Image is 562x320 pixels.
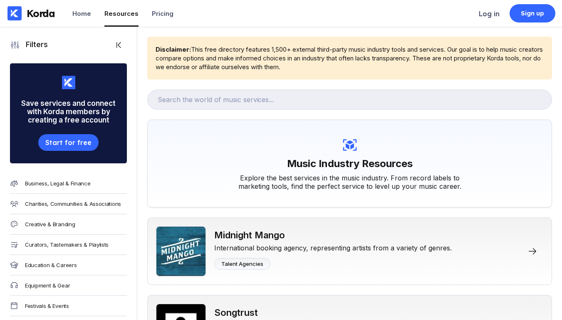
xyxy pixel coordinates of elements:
[521,9,545,17] div: Sign up
[147,90,552,110] input: Search the world of music services...
[156,45,544,71] div: This free directory features 1,500+ external third-party music industry tools and services. Our g...
[10,89,127,134] div: Save services and connect with Korda members by creating a free account
[10,296,127,316] a: Festivals & Events
[152,10,173,17] div: Pricing
[10,255,127,275] a: Education & Careers
[156,226,206,276] img: Midnight Mango
[214,307,376,318] div: Songtrust
[10,275,127,296] a: Equipment & Gear
[510,4,555,22] a: Sign up
[221,260,263,267] div: Talent Agencies
[20,40,48,50] div: Filters
[479,10,500,18] div: Log in
[25,221,75,227] div: Creative & Branding
[25,180,91,187] div: Business, Legal & Finance
[10,235,127,255] a: Curators, Tastemakers & Playlists
[25,302,69,309] div: Festivals & Events
[147,217,552,285] a: Midnight MangoMidnight MangoInternational booking agency, representing artists from a variety of ...
[104,10,139,17] div: Resources
[225,174,475,190] div: Explore the best services in the music industry. From record labels to marketing tools, find the ...
[25,282,70,289] div: Equipment & Gear
[25,262,77,268] div: Education & Careers
[25,241,109,248] div: Curators, Tastemakers & Playlists
[27,7,55,20] div: Korda
[214,230,452,240] div: Midnight Mango
[287,153,413,174] h1: Music Industry Resources
[10,194,127,214] a: Charities, Communities & Associations
[38,134,98,151] button: Start for free
[45,138,91,147] div: Start for free
[214,240,452,252] div: International booking agency, representing artists from a variety of genres.
[10,214,127,235] a: Creative & Branding
[156,45,191,53] b: Disclaimer:
[25,200,121,207] div: Charities, Communities & Associations
[72,10,91,17] div: Home
[10,173,127,194] a: Business, Legal & Finance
